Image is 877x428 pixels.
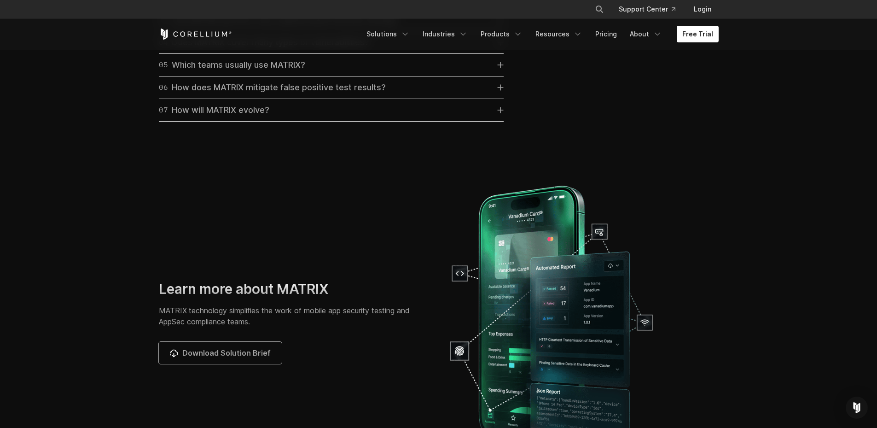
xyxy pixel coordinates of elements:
[591,1,608,18] button: Search
[159,59,504,71] a: 05Which teams usually use MATRIX?
[159,81,168,94] span: 06
[159,59,168,71] span: 05
[159,306,189,315] span: MATRIX
[686,1,719,18] a: Login
[159,342,282,364] a: Download Solution Brief
[159,29,232,40] a: Corellium Home
[846,397,868,419] div: Open Intercom Messenger
[182,347,271,358] span: Download Solution Brief
[475,26,528,42] a: Products
[159,81,386,94] div: How does MATRIX mitigate false positive test results?
[624,26,668,42] a: About
[159,81,504,94] a: 06How does MATRIX mitigate false positive test results?
[159,281,430,298] h2: Learn more about MATRIX
[159,59,305,71] div: Which teams usually use MATRIX?
[361,26,415,42] a: Solutions
[590,26,622,42] a: Pricing
[361,26,719,42] div: Navigation Menu
[677,26,719,42] a: Free Trial
[611,1,683,18] a: Support Center
[159,104,269,117] div: How will MATRIX evolve?
[159,104,168,117] span: 07
[584,1,719,18] div: Navigation Menu
[159,305,430,327] p: technology simplifies the work of mobile app security testing and AppSec compliance teams.
[417,26,473,42] a: Industries
[159,104,504,117] a: 07How will MATRIX evolve?
[530,26,588,42] a: Resources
